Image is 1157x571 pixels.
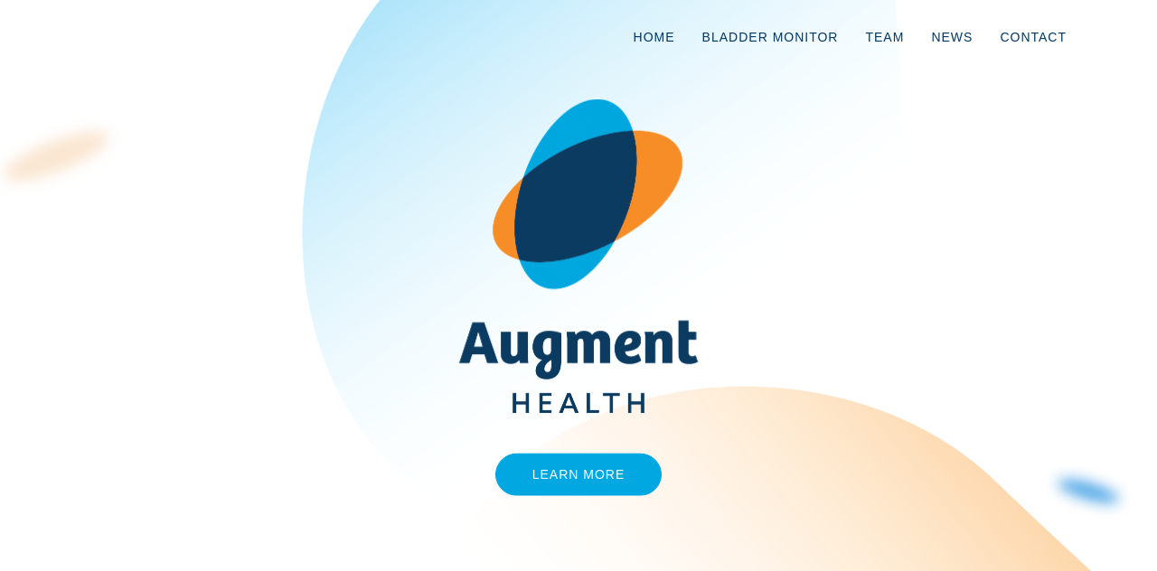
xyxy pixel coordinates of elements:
img: AugmentHealth_FullColor_Transparent.png [446,99,711,414]
a: Contact [986,7,1080,67]
a: Learn More [495,453,663,495]
img: logo [77,30,149,48]
a: Team [851,7,917,67]
a: Bladder Monitor [689,7,852,67]
a: Home [620,7,689,67]
a: News [917,7,986,67]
